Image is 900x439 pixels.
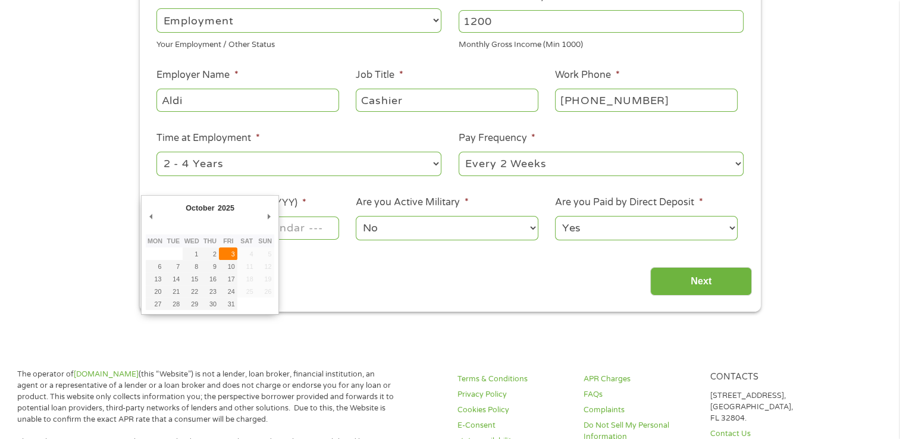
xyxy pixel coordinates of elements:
[555,89,737,111] input: (231) 754-4010
[201,297,219,310] button: 30
[457,389,569,400] a: Privacy Policy
[17,369,397,425] p: The operator of (this “Website”) is not a lender, loan broker, financial institution, an agent or...
[584,374,695,385] a: APR Charges
[183,247,201,260] button: 1
[555,196,703,209] label: Are you Paid by Direct Deposit
[146,285,164,297] button: 20
[650,267,752,296] input: Next
[146,209,156,225] button: Previous Month
[164,297,183,310] button: 28
[584,389,695,400] a: FAQs
[183,285,201,297] button: 22
[146,297,164,310] button: 27
[201,272,219,285] button: 16
[184,237,199,244] abbr: Wednesday
[219,297,237,310] button: 31
[240,237,253,244] abbr: Saturday
[219,247,237,260] button: 3
[156,89,338,111] input: Walmart
[74,369,139,379] a: [DOMAIN_NAME]
[584,404,695,416] a: Complaints
[164,272,183,285] button: 14
[201,247,219,260] button: 2
[710,372,822,383] h4: Contacts
[146,260,164,272] button: 6
[164,285,183,297] button: 21
[164,260,183,272] button: 7
[156,69,238,81] label: Employer Name
[167,237,180,244] abbr: Tuesday
[219,285,237,297] button: 24
[156,132,259,145] label: Time at Employment
[356,196,468,209] label: Are you Active Military
[459,132,535,145] label: Pay Frequency
[219,272,237,285] button: 17
[710,390,822,424] p: [STREET_ADDRESS], [GEOGRAPHIC_DATA], FL 32804.
[148,237,162,244] abbr: Monday
[555,69,619,81] label: Work Phone
[356,89,538,111] input: Cashier
[264,209,274,225] button: Next Month
[184,200,217,216] div: October
[156,35,441,51] div: Your Employment / Other Status
[258,237,272,244] abbr: Sunday
[183,260,201,272] button: 8
[216,200,236,216] div: 2025
[457,420,569,431] a: E-Consent
[457,404,569,416] a: Cookies Policy
[219,260,237,272] button: 10
[459,10,744,33] input: 1800
[201,260,219,272] button: 9
[203,237,217,244] abbr: Thursday
[459,35,744,51] div: Monthly Gross Income (Min 1000)
[183,272,201,285] button: 15
[183,297,201,310] button: 29
[457,374,569,385] a: Terms & Conditions
[223,237,233,244] abbr: Friday
[201,285,219,297] button: 23
[146,272,164,285] button: 13
[356,69,403,81] label: Job Title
